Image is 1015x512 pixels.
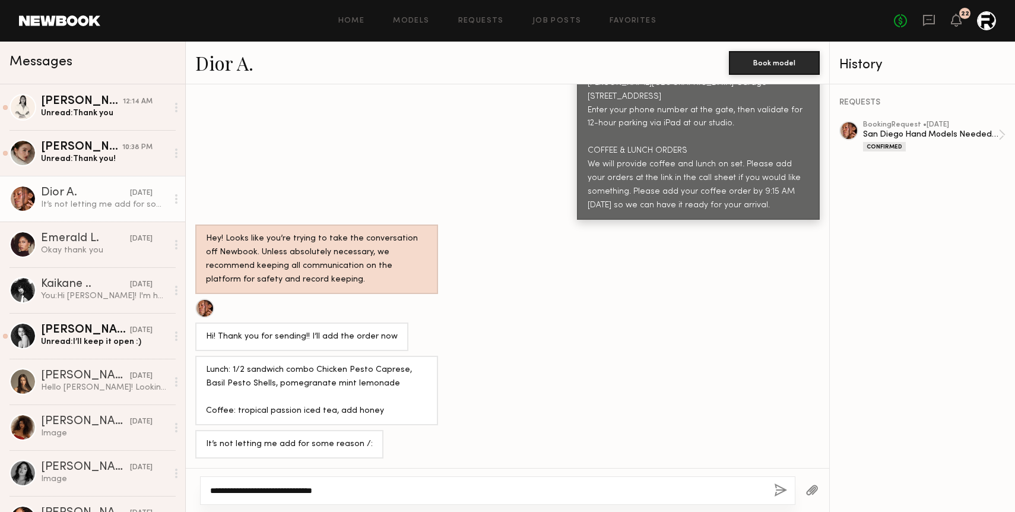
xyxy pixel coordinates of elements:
[863,142,906,151] div: Confirmed
[41,336,167,347] div: Unread: I’ll keep it open :)
[729,57,820,67] a: Book model
[41,96,123,108] div: [PERSON_NAME]
[130,233,153,245] div: [DATE]
[41,382,167,393] div: Hello [PERSON_NAME]! Looking forward to hearing back from you [EMAIL_ADDRESS][DOMAIN_NAME] Thanks 🙏🏼
[130,416,153,428] div: [DATE]
[130,371,153,382] div: [DATE]
[41,233,130,245] div: Emerald L.
[41,324,130,336] div: [PERSON_NAME]
[610,17,656,25] a: Favorites
[41,141,122,153] div: [PERSON_NAME]
[863,121,998,129] div: booking Request • [DATE]
[41,153,167,165] div: Unread: Thank you!
[9,55,72,69] span: Messages
[41,370,130,382] div: [PERSON_NAME]
[863,121,1006,151] a: bookingRequest •[DATE]San Diego Hand Models Needed (9/4)Confirmed
[393,17,429,25] a: Models
[839,99,1006,107] div: REQUESTS
[41,108,167,119] div: Unread: Thank you
[839,58,1006,72] div: History
[130,462,153,473] div: [DATE]
[41,416,130,428] div: [PERSON_NAME]
[130,188,153,199] div: [DATE]
[41,199,167,210] div: It’s not letting me add for some reason /:
[130,325,153,336] div: [DATE]
[41,428,167,439] div: Image
[458,17,504,25] a: Requests
[338,17,365,25] a: Home
[195,50,253,75] a: Dior A.
[206,438,373,451] div: It’s not letting me add for some reason /:
[532,17,582,25] a: Job Posts
[122,142,153,153] div: 10:38 PM
[863,129,998,140] div: San Diego Hand Models Needed (9/4)
[41,290,167,302] div: You: Hi [PERSON_NAME]! I'm happy to share our call sheet for the shoot [DATE][DATE] attached. Thi...
[41,462,130,473] div: [PERSON_NAME]
[729,51,820,75] button: Book model
[206,232,427,287] div: Hey! Looks like you’re trying to take the conversation off Newbook. Unless absolutely necessary, ...
[41,245,167,256] div: Okay thank you
[206,364,427,418] div: Lunch: 1/2 sandwich combo Chicken Pesto Caprese, Basil Pesto Shells, pomegranate mint lemonade Co...
[41,187,130,199] div: Dior A.
[961,11,969,17] div: 22
[130,279,153,290] div: [DATE]
[206,330,398,344] div: Hi! Thank you for sending!! I’ll add the order now
[41,279,130,290] div: Kaikane ..
[123,96,153,108] div: 12:14 AM
[41,473,167,485] div: Image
